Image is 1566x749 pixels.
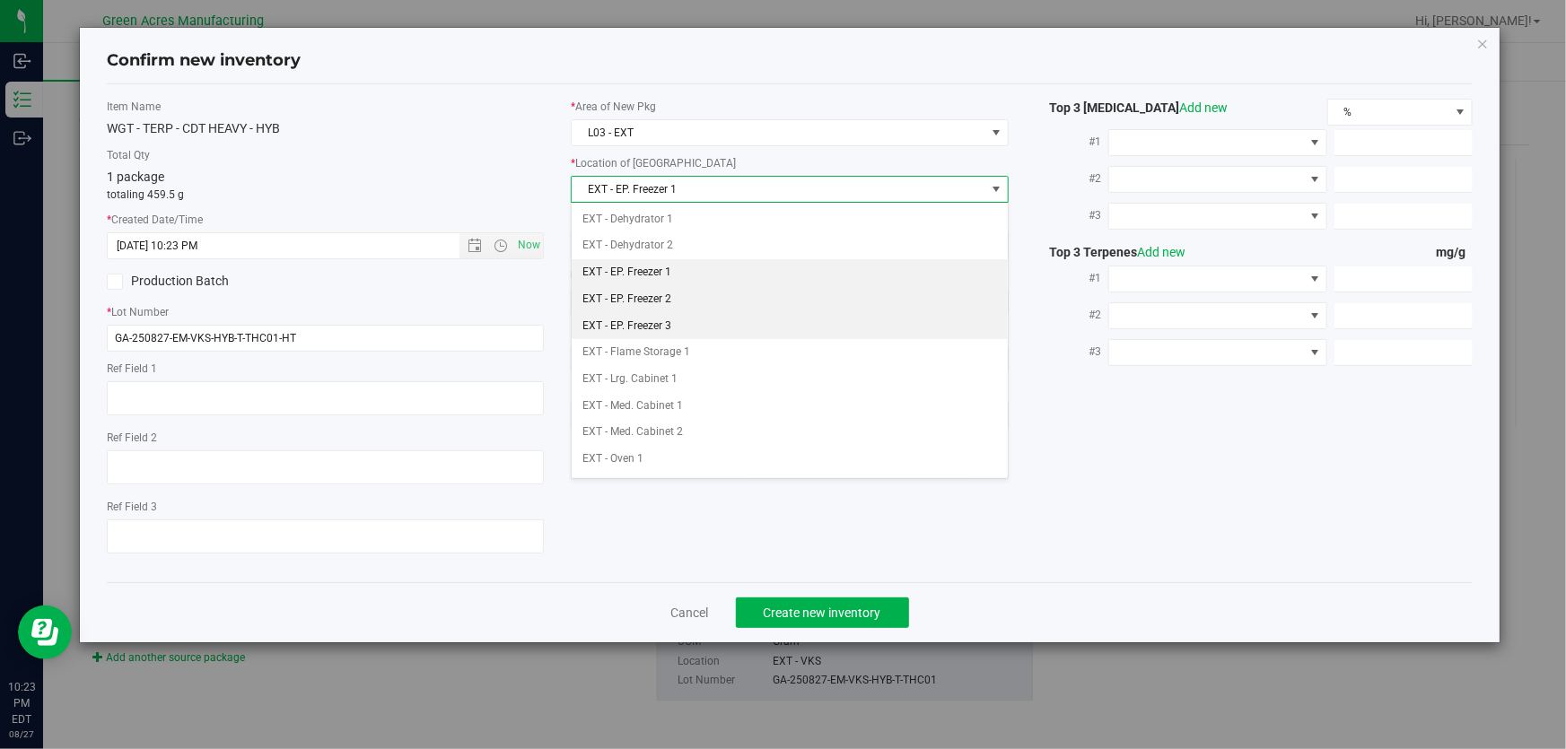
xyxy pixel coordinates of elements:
li: EXT - Med. Cabinet 2 [572,419,1008,446]
iframe: Resource center [18,605,72,659]
span: Top 3 Terpenes [1036,245,1186,259]
h4: Confirm new inventory [107,49,301,73]
span: Set Current date [514,232,545,258]
p: totaling 459.5 g [107,187,544,203]
label: Location of [GEOGRAPHIC_DATA] [571,155,1008,171]
label: #2 [1036,299,1108,331]
li: EXT - Dehydrator 2 [572,232,1008,259]
span: L03 - EXT [572,120,984,145]
label: #3 [1036,199,1108,231]
label: #2 [1036,162,1108,195]
a: Cancel [671,604,709,622]
label: Production Batch [107,272,312,291]
li: EXT - Ready to Package [572,473,1008,500]
li: EXT - Med. Cabinet 1 [572,393,1008,420]
label: Ref Field 1 [107,361,544,377]
span: mg/g [1436,245,1473,259]
li: EXT - Dehydrator 1 [572,206,1008,233]
label: Created Date/Time [107,212,544,228]
span: select [985,177,1008,202]
span: EXT - EP. Freezer 1 [572,177,984,202]
label: #1 [1036,126,1108,158]
label: Ref Field 3 [107,499,544,515]
span: Open the time view [486,239,516,253]
span: Open the date view [459,239,490,253]
li: EXT - EP. Freezer 3 [572,313,1008,340]
li: EXT - Lrg. Cabinet 1 [572,366,1008,393]
a: Add new [1138,245,1186,259]
label: #3 [1036,335,1108,368]
label: Total Qty [107,147,544,163]
div: WGT - TERP - CDT HEAVY - HYB [107,119,544,138]
li: EXT - EP. Freezer 1 [572,259,1008,286]
label: Area of New Pkg [571,99,1008,115]
label: Ref Field 2 [107,430,544,446]
button: Create new inventory [736,597,909,628]
span: Top 3 [MEDICAL_DATA] [1036,100,1229,115]
a: Add new [1180,100,1229,115]
span: % [1328,100,1449,125]
span: Create new inventory [764,605,881,620]
label: Lot Number [107,304,544,320]
li: EXT - Flame Storage 1 [572,339,1008,366]
label: #1 [1036,262,1108,294]
label: Item Name [107,99,544,115]
span: 1 package [107,170,164,184]
li: EXT - Oven 1 [572,446,1008,473]
li: EXT - EP. Freezer 2 [572,286,1008,313]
